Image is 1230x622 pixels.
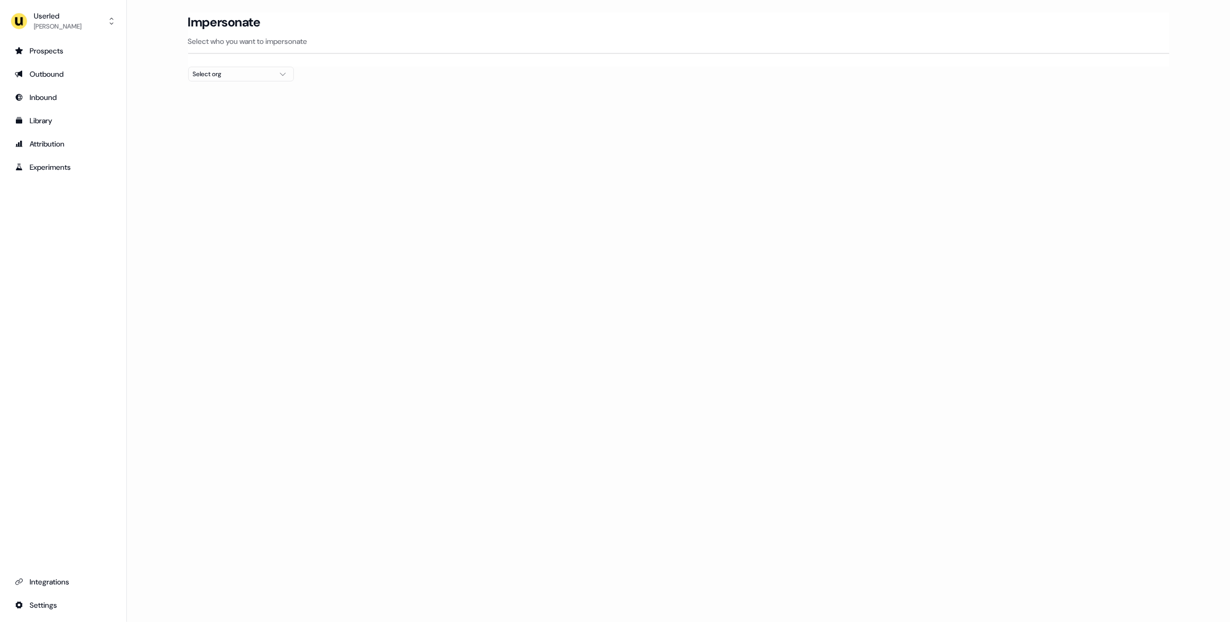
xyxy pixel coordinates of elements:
a: Go to integrations [8,573,118,590]
div: Settings [15,600,112,610]
a: Go to prospects [8,42,118,59]
p: Select who you want to impersonate [188,36,1169,47]
div: Userled [34,11,81,21]
a: Go to outbound experience [8,66,118,83]
div: Integrations [15,577,112,587]
button: Select org [188,67,294,81]
div: Attribution [15,139,112,149]
div: Select org [193,69,272,79]
a: Go to integrations [8,597,118,614]
div: [PERSON_NAME] [34,21,81,32]
div: Inbound [15,92,112,103]
div: Experiments [15,162,112,172]
a: Go to attribution [8,135,118,152]
a: Go to Inbound [8,89,118,106]
button: Userled[PERSON_NAME] [8,8,118,34]
a: Go to experiments [8,159,118,176]
a: Go to templates [8,112,118,129]
div: Library [15,115,112,126]
div: Outbound [15,69,112,79]
h3: Impersonate [188,14,261,30]
div: Prospects [15,45,112,56]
